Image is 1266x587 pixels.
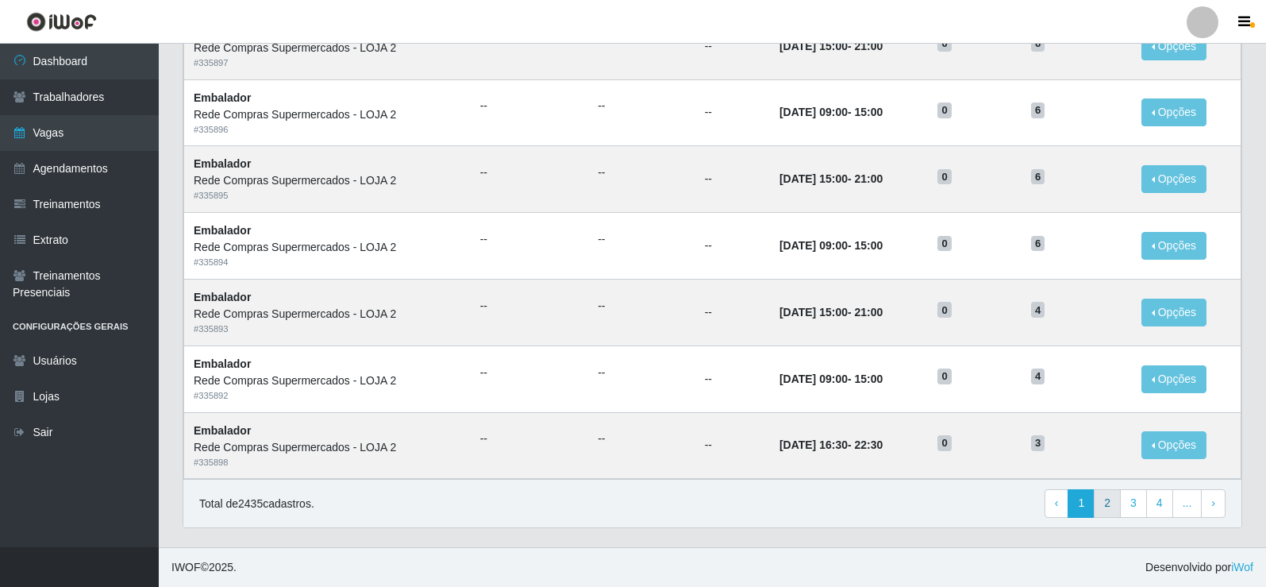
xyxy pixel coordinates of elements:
[695,346,770,412] td: --
[937,102,952,118] span: 0
[1031,102,1045,118] span: 6
[194,322,461,336] div: # 335893
[598,98,685,114] ul: --
[1045,489,1069,518] a: Previous
[194,306,461,322] div: Rede Compras Supermercados - LOJA 2
[194,239,461,256] div: Rede Compras Supermercados - LOJA 2
[598,164,685,181] ul: --
[194,256,461,269] div: # 335894
[779,438,848,451] time: [DATE] 16:30
[598,431,685,447] ul: --
[194,40,461,56] div: Rede Compras Supermercados - LOJA 2
[171,559,237,576] span: © 2025 .
[194,106,461,123] div: Rede Compras Supermercados - LOJA 2
[779,172,848,185] time: [DATE] 15:00
[1145,559,1253,576] span: Desenvolvido por
[199,496,314,512] p: Total de 2435 cadastros.
[1141,232,1206,260] button: Opções
[1055,496,1059,509] span: ‹
[779,172,883,185] strong: -
[695,279,770,346] td: --
[1031,36,1045,52] span: 6
[1141,365,1206,393] button: Opções
[779,40,848,52] time: [DATE] 15:00
[598,298,685,315] ul: --
[779,40,883,52] strong: -
[1045,489,1226,518] nav: pagination
[695,79,770,146] td: --
[779,239,848,252] time: [DATE] 09:00
[480,164,579,181] ul: --
[194,189,461,203] div: # 335895
[937,36,952,52] span: 0
[194,389,461,403] div: # 335892
[695,13,770,79] td: --
[1068,489,1095,518] a: 1
[695,146,770,213] td: --
[937,435,952,451] span: 0
[1141,33,1206,60] button: Opções
[194,91,251,104] strong: Embalador
[171,561,201,573] span: IWOF
[855,172,883,185] time: 21:00
[779,306,848,319] time: [DATE] 15:00
[1172,489,1203,518] a: ...
[855,106,883,118] time: 15:00
[937,369,952,384] span: 0
[194,357,251,370] strong: Embalador
[1120,489,1147,518] a: 3
[194,172,461,189] div: Rede Compras Supermercados - LOJA 2
[1146,489,1173,518] a: 4
[194,424,251,437] strong: Embalador
[194,157,251,170] strong: Embalador
[695,412,770,479] td: --
[855,306,883,319] time: 21:00
[855,373,883,385] time: 15:00
[480,365,579,381] ul: --
[480,298,579,315] ul: --
[937,169,952,185] span: 0
[194,373,461,389] div: Rede Compras Supermercados - LOJA 2
[779,373,848,385] time: [DATE] 09:00
[1031,435,1045,451] span: 3
[26,12,97,32] img: CoreUI Logo
[855,438,883,451] time: 22:30
[480,231,579,248] ul: --
[1141,165,1206,193] button: Opções
[598,365,685,381] ul: --
[194,123,461,137] div: # 335896
[1031,236,1045,252] span: 6
[1201,489,1226,518] a: Next
[1141,98,1206,126] button: Opções
[1231,561,1253,573] a: iWof
[937,236,952,252] span: 0
[194,224,251,237] strong: Embalador
[1141,299,1206,326] button: Opções
[194,456,461,469] div: # 335898
[779,106,848,118] time: [DATE] 09:00
[779,106,883,118] strong: -
[855,40,883,52] time: 21:00
[194,439,461,456] div: Rede Compras Supermercados - LOJA 2
[855,239,883,252] time: 15:00
[598,231,685,248] ul: --
[779,438,883,451] strong: -
[1211,496,1215,509] span: ›
[480,431,579,447] ul: --
[779,373,883,385] strong: -
[194,56,461,70] div: # 335897
[194,291,251,303] strong: Embalador
[1031,369,1045,384] span: 4
[480,98,579,114] ul: --
[695,213,770,280] td: --
[779,306,883,319] strong: -
[1094,489,1121,518] a: 2
[1031,302,1045,318] span: 4
[779,239,883,252] strong: -
[1141,431,1206,459] button: Opções
[1031,169,1045,185] span: 6
[937,302,952,318] span: 0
